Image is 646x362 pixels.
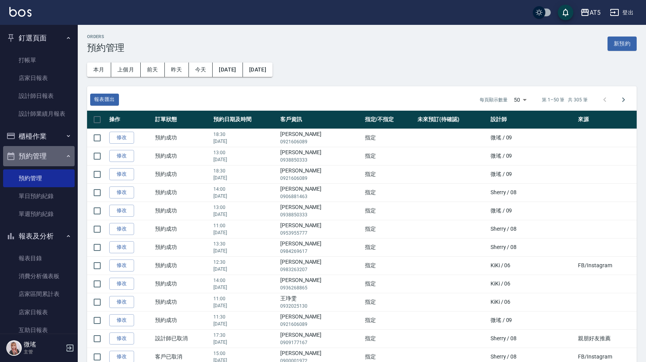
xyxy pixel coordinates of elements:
[280,193,361,200] p: 0906881463
[87,63,111,77] button: 本月
[416,111,489,129] th: 未來預訂(待確認)
[141,63,165,77] button: 前天
[153,165,211,183] td: 預約成功
[9,7,31,17] img: Logo
[213,186,276,193] p: 14:00
[278,202,363,220] td: [PERSON_NAME]
[576,111,637,129] th: 來源
[278,147,363,165] td: [PERSON_NAME]
[153,220,211,238] td: 預約成功
[107,111,153,129] th: 操作
[109,132,134,144] a: 修改
[213,229,276,236] p: [DATE]
[3,69,75,87] a: 店家日報表
[189,63,213,77] button: 今天
[3,51,75,69] a: 打帳單
[3,321,75,339] a: 互助日報表
[363,129,416,147] td: 指定
[363,220,416,238] td: 指定
[278,220,363,238] td: [PERSON_NAME]
[278,329,363,348] td: [PERSON_NAME]
[109,332,134,345] a: 修改
[213,240,276,247] p: 13:30
[278,238,363,256] td: [PERSON_NAME]
[213,167,276,174] p: 18:30
[489,329,576,348] td: Sherry / 08
[109,150,134,162] a: 修改
[153,183,211,202] td: 預約成功
[109,186,134,198] a: 修改
[213,259,276,266] p: 12:30
[153,238,211,256] td: 預約成功
[280,284,361,291] p: 0936268865
[213,266,276,273] p: [DATE]
[280,248,361,255] p: 0984269617
[3,146,75,166] button: 預約管理
[3,205,75,223] a: 單週預約紀錄
[577,5,604,21] button: AT5
[213,284,276,291] p: [DATE]
[280,339,361,346] p: 0909177167
[211,111,278,129] th: 預約日期及時間
[363,183,416,202] td: 指定
[90,94,119,106] a: 報表匯出
[363,202,416,220] td: 指定
[6,340,22,356] img: Person
[3,28,75,48] button: 釘選頁面
[278,311,363,329] td: [PERSON_NAME]
[576,329,637,348] td: 親朋好友推薦
[87,34,124,39] h2: Orders
[280,157,361,164] p: 0938850333
[3,226,75,246] button: 報表及分析
[213,131,276,138] p: 18:30
[558,5,573,20] button: save
[109,205,134,217] a: 修改
[3,187,75,205] a: 單日預約紀錄
[489,293,576,311] td: KiKi / 06
[243,63,272,77] button: [DATE]
[213,350,276,357] p: 15:00
[489,202,576,220] td: 微瑤 / 09
[280,175,361,182] p: 0921606089
[278,111,363,129] th: 客戶資訊
[213,339,276,346] p: [DATE]
[213,277,276,284] p: 14:00
[153,147,211,165] td: 預約成功
[489,129,576,147] td: 微瑤 / 09
[213,302,276,309] p: [DATE]
[3,303,75,321] a: 店家日報表
[213,247,276,254] p: [DATE]
[109,278,134,290] a: 修改
[213,211,276,218] p: [DATE]
[489,165,576,183] td: 微瑤 / 09
[213,222,276,229] p: 11:00
[153,293,211,311] td: 預約成功
[511,89,529,110] div: 50
[489,147,576,165] td: 微瑤 / 09
[24,341,63,348] h5: 微瑤
[3,267,75,285] a: 消費分析儀表板
[278,256,363,275] td: [PERSON_NAME]
[363,275,416,293] td: 指定
[3,249,75,267] a: 報表目錄
[489,183,576,202] td: Sherry / 08
[542,96,588,103] p: 第 1–50 筆 共 305 筆
[363,147,416,165] td: 指定
[489,256,576,275] td: KiKi / 06
[153,202,211,220] td: 預約成功
[480,96,508,103] p: 每頁顯示數量
[153,111,211,129] th: 訂單狀態
[3,105,75,123] a: 設計師業績月報表
[109,314,134,326] a: 修改
[153,275,211,293] td: 預約成功
[213,63,243,77] button: [DATE]
[109,223,134,235] a: 修改
[213,332,276,339] p: 17:30
[213,313,276,320] p: 11:30
[607,5,637,20] button: 登出
[213,320,276,327] p: [DATE]
[213,149,276,156] p: 13:00
[213,204,276,211] p: 13:00
[87,42,124,53] h3: 預約管理
[153,311,211,329] td: 預約成功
